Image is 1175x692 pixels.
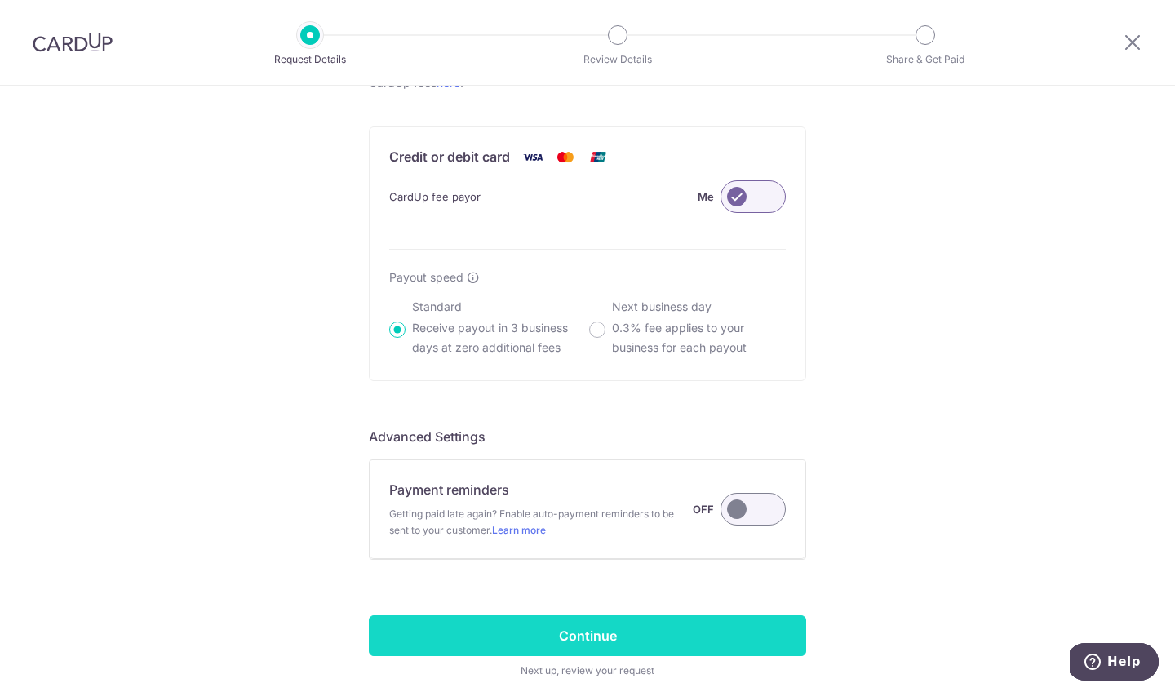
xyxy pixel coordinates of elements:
a: Learn more [492,524,546,536]
div: Payout speed [389,269,786,286]
p: Standard [412,299,586,315]
p: Credit or debit card [389,147,510,167]
input: Continue [369,615,806,656]
p: 0.3% fee applies to your business for each payout [612,318,786,357]
label: OFF [693,499,714,519]
label: Me [698,187,714,206]
span: Help [38,11,71,26]
p: Receive payout in 3 business days at zero additional fees [412,318,586,357]
p: Share & Get Paid [865,51,986,68]
p: Next business day [612,299,786,315]
p: Review Details [557,51,678,68]
span: Next up, review your request [369,663,806,679]
span: CardUp fee payor [389,187,481,206]
img: Visa [517,147,549,167]
p: Payment reminders [389,480,509,499]
div: Payment reminders Getting paid late again? Enable auto-payment reminders to be sent to your custo... [389,480,786,539]
span: translation missing: en.company.payment_requests.form.header.labels.advanced_settings [369,428,486,445]
p: Request Details [250,51,370,68]
img: CardUp [33,33,113,52]
img: Mastercard [549,147,582,167]
span: Getting paid late again? Enable auto-payment reminders to be sent to your customer. [389,506,693,539]
iframe: Opens a widget where you can find more information [1070,643,1159,684]
img: Union Pay [582,147,614,167]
